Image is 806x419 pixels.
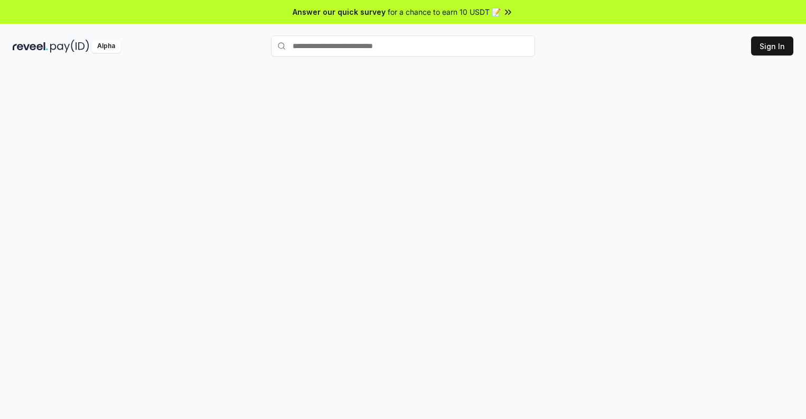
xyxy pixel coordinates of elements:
[13,40,48,53] img: reveel_dark
[293,6,386,17] span: Answer our quick survey
[50,40,89,53] img: pay_id
[388,6,501,17] span: for a chance to earn 10 USDT 📝
[91,40,121,53] div: Alpha
[751,36,793,55] button: Sign In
